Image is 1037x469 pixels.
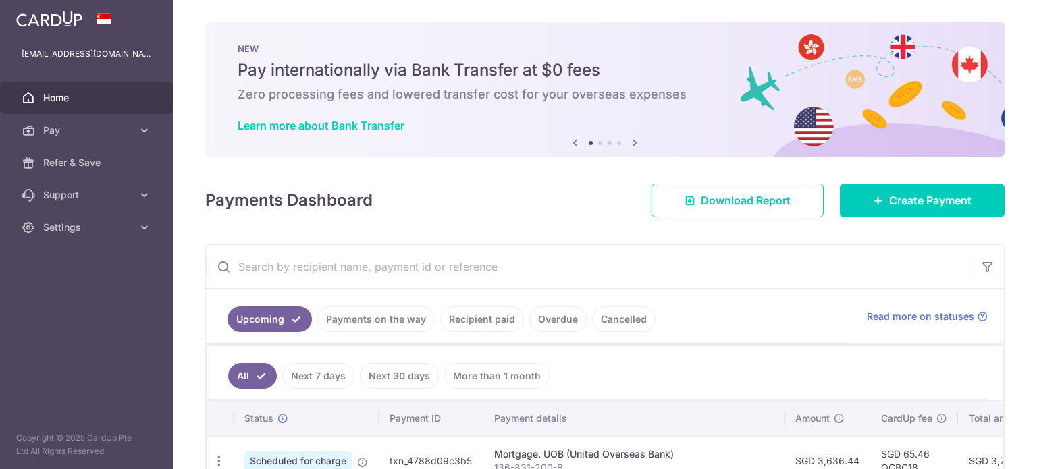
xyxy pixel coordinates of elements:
h4: Payments Dashboard [205,188,373,213]
span: Settings [43,221,132,234]
p: NEW [238,43,972,54]
a: Cancelled [592,306,656,332]
h5: Pay internationally via Bank Transfer at $0 fees [238,59,972,81]
a: All [228,363,277,389]
input: Search by recipient name, payment id or reference [206,245,972,288]
span: Home [43,91,132,105]
img: Bank transfer banner [205,22,1005,157]
span: Download Report [701,192,791,209]
a: Upcoming [228,306,312,332]
span: Create Payment [889,192,972,209]
th: Payment ID [379,401,483,436]
iframe: Opens a widget where you can find more information [951,429,1023,462]
a: Read more on statuses [867,310,988,323]
a: Payments on the way [317,306,435,332]
span: Read more on statuses [867,310,974,323]
div: Mortgage. UOB (United Overseas Bank) [494,447,774,461]
a: Learn more about Bank Transfer [238,119,404,132]
a: Download Report [652,184,824,217]
h6: Zero processing fees and lowered transfer cost for your overseas expenses [238,86,972,103]
a: More than 1 month [444,363,550,389]
p: [EMAIL_ADDRESS][DOMAIN_NAME] [22,47,151,61]
img: CardUp [16,11,82,27]
span: Pay [43,123,132,137]
a: Next 30 days [360,363,439,389]
span: Amount [795,412,830,425]
a: Recipient paid [440,306,524,332]
a: Create Payment [840,184,1005,217]
span: Support [43,188,132,202]
th: Payment details [483,401,785,436]
span: Total amt. [969,412,1013,425]
span: Refer & Save [43,156,132,169]
span: CardUp fee [881,412,932,425]
span: Status [244,412,273,425]
a: Overdue [529,306,587,332]
a: Next 7 days [282,363,354,389]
